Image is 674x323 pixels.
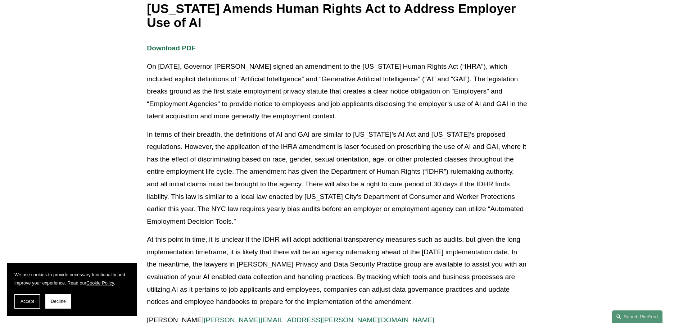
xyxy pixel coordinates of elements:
[14,270,130,287] p: We use cookies to provide necessary functionality and improve your experience. Read our .
[147,60,527,123] p: On [DATE], Governor [PERSON_NAME] signed an amendment to the [US_STATE] Human Rights Act (“IHRA”)...
[612,310,662,323] a: Search this site
[7,263,137,316] section: Cookie banner
[147,128,527,228] p: In terms of their breadth, the definitions of AI and GAI are similar to [US_STATE]’s AI Act and [...
[51,299,66,304] span: Decline
[147,2,527,29] h1: [US_STATE] Amends Human Rights Act to Address Employer Use of AI
[147,233,527,308] p: At this point in time, it is unclear if the IDHR will adopt additional transparency measures such...
[21,299,34,304] span: Accept
[147,44,195,52] a: Download PDF
[86,280,114,286] a: Cookie Policy
[14,294,40,309] button: Accept
[45,294,71,309] button: Decline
